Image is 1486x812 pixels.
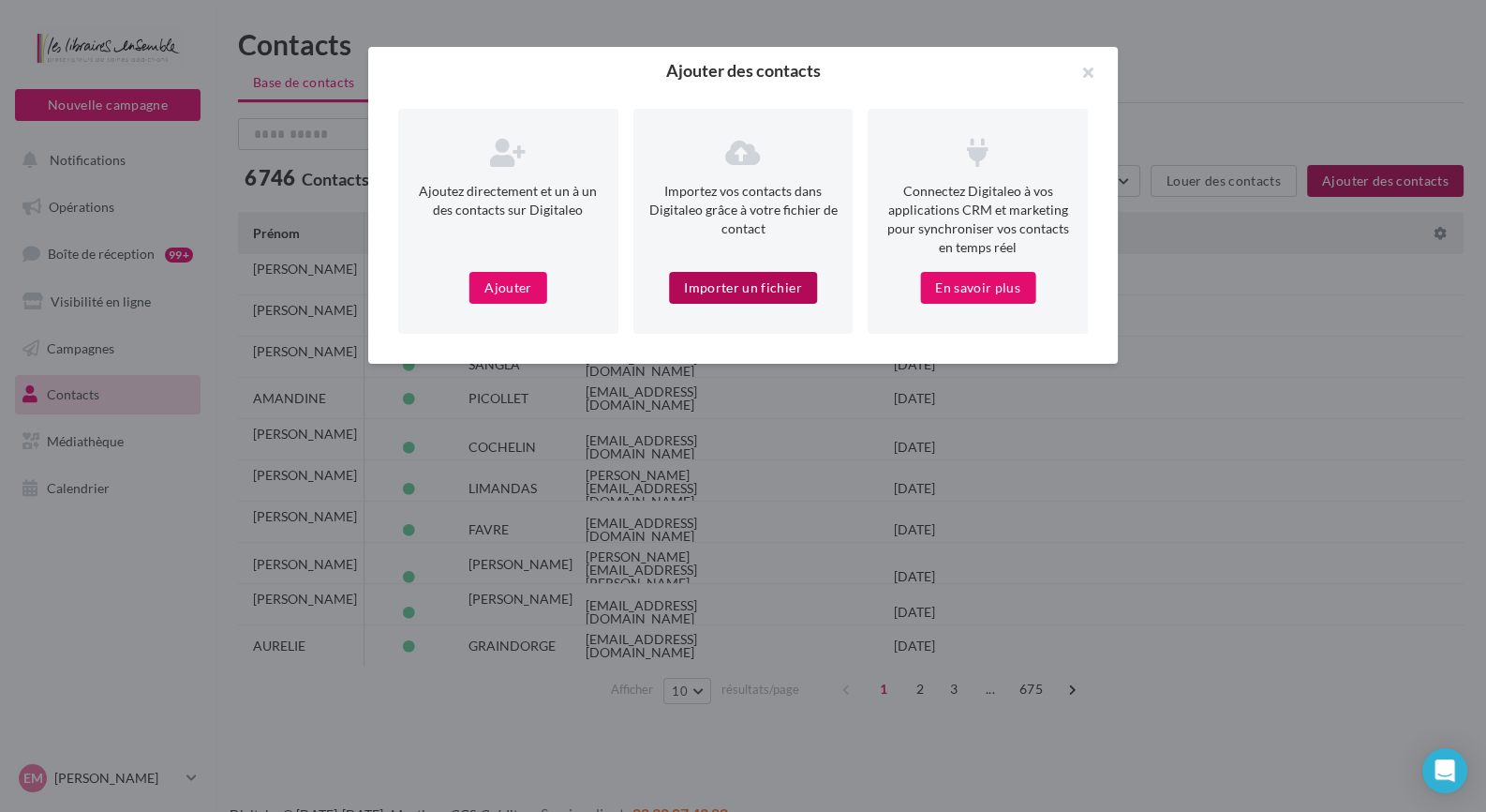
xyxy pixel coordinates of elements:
[648,182,839,238] p: Importez vos contacts dans Digitaleo grâce à votre fichier de contact
[883,182,1073,257] p: Connectez Digitaleo à vos applications CRM et marketing pour synchroniser vos contacts en temps réel
[1422,748,1467,793] div: Open Intercom Messenger
[469,272,546,304] button: Ajouter
[413,182,603,219] p: Ajoutez directement et un à un des contacts sur Digitaleo
[669,272,817,304] button: Importer un fichier
[920,272,1035,304] button: En savoir plus
[398,62,1088,79] h2: Ajouter des contacts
